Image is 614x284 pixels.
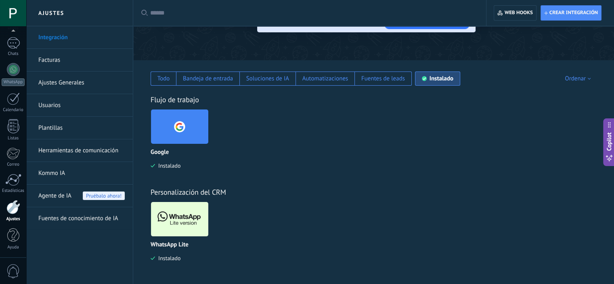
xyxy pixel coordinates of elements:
[157,75,170,82] div: Todo
[605,132,613,151] span: Copilot
[183,75,233,82] div: Bandeja de entrada
[151,200,208,239] img: logo_main.png
[2,217,25,222] div: Ajustes
[26,162,133,185] li: Kommo IA
[38,117,125,139] a: Plantillas
[565,75,593,82] div: Ordenar
[26,185,133,207] li: Agente de IA
[151,242,189,248] p: WhatsApp Lite
[26,94,133,117] li: Usuarios
[38,185,125,207] a: Agente de IA Pruébalo ahora!
[151,202,215,274] div: WhatsApp Lite
[151,107,208,146] img: google.png
[430,75,453,82] div: Instalado
[246,75,289,82] div: Soluciones de IA
[2,107,25,113] div: Calendario
[38,207,125,230] a: Fuentes de conocimiento de IA
[38,49,125,72] a: Facturas
[38,26,125,49] a: Integración
[2,78,25,86] div: WhatsApp
[361,75,405,82] div: Fuentes de leads
[2,51,25,57] div: Chats
[26,139,133,162] li: Herramientas de comunicación
[38,162,125,185] a: Kommo IA
[38,72,125,94] a: Ajustes Generales
[26,117,133,139] li: Plantillas
[155,255,180,262] span: Instalado
[505,10,533,16] span: Web hooks
[151,149,169,156] p: Google
[83,191,125,200] span: Pruébalo ahora!
[2,245,25,250] div: Ayuda
[155,162,180,169] span: Instalado
[2,188,25,194] div: Estadísticas
[541,5,601,21] button: Crear integración
[26,26,133,49] li: Integración
[26,72,133,94] li: Ajustes Generales
[2,136,25,141] div: Listas
[494,5,536,21] button: Web hooks
[2,162,25,167] div: Correo
[26,207,133,229] li: Fuentes de conocimiento de IA
[38,139,125,162] a: Herramientas de comunicación
[38,185,71,207] span: Agente de IA
[151,109,215,181] div: Google
[151,95,199,104] a: Flujo de trabajo
[549,10,598,16] span: Crear integración
[151,187,226,197] a: Personalización del CRM
[26,49,133,72] li: Facturas
[302,75,348,82] div: Automatizaciones
[38,94,125,117] a: Usuarios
